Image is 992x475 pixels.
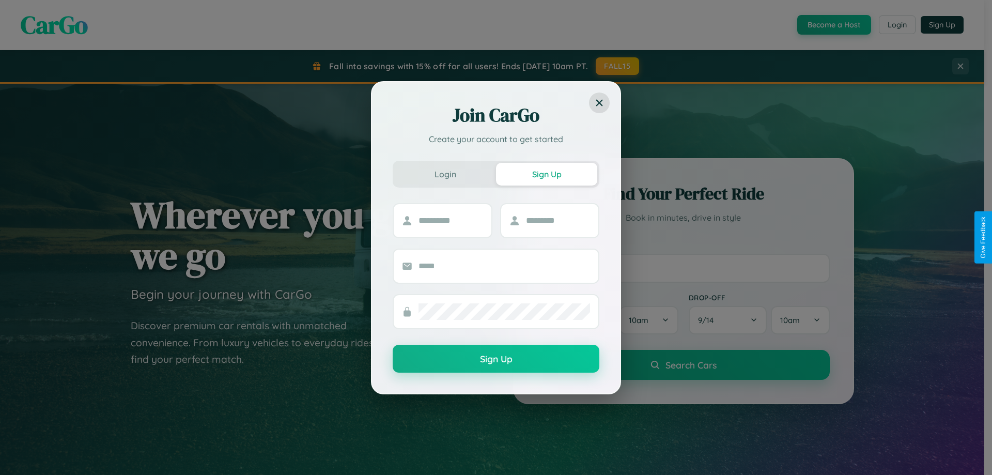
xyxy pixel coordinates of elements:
button: Sign Up [393,345,599,373]
h2: Join CarGo [393,103,599,128]
button: Sign Up [496,163,597,186]
p: Create your account to get started [393,133,599,145]
button: Login [395,163,496,186]
div: Give Feedback [980,217,987,258]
